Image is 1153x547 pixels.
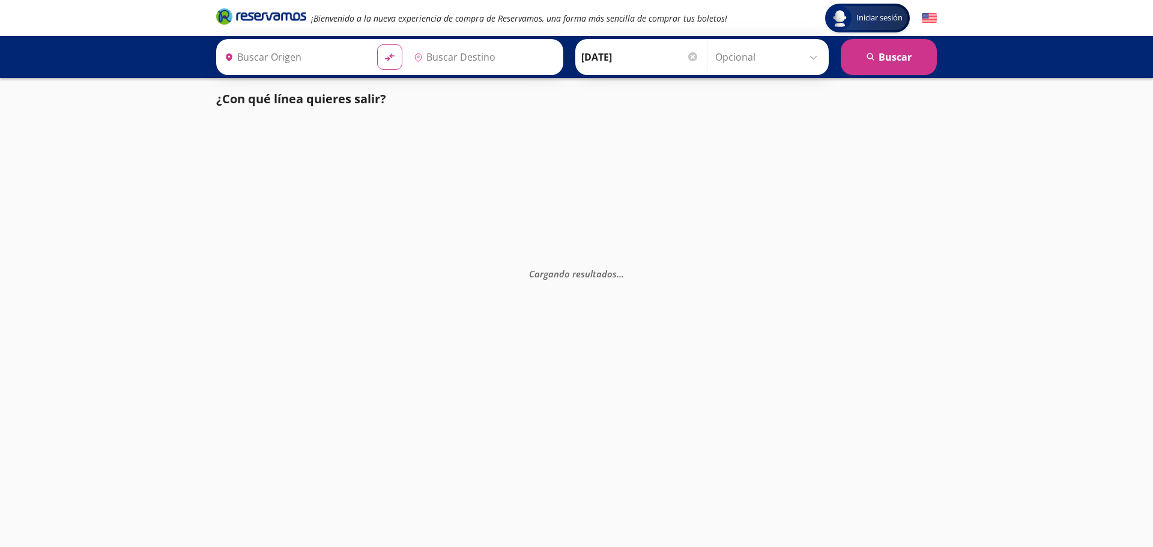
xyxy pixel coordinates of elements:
[311,13,727,24] em: ¡Bienvenido a la nueva experiencia de compra de Reservamos, una forma más sencilla de comprar tus...
[841,39,937,75] button: Buscar
[409,42,557,72] input: Buscar Destino
[220,42,368,72] input: Buscar Origen
[581,42,699,72] input: Elegir Fecha
[622,267,624,279] span: .
[922,11,937,26] button: English
[617,267,619,279] span: .
[216,90,386,108] p: ¿Con qué línea quieres salir?
[529,267,624,279] em: Cargando resultados
[216,7,306,29] a: Brand Logo
[715,42,823,72] input: Opcional
[852,12,907,24] span: Iniciar sesión
[216,7,306,25] i: Brand Logo
[619,267,622,279] span: .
